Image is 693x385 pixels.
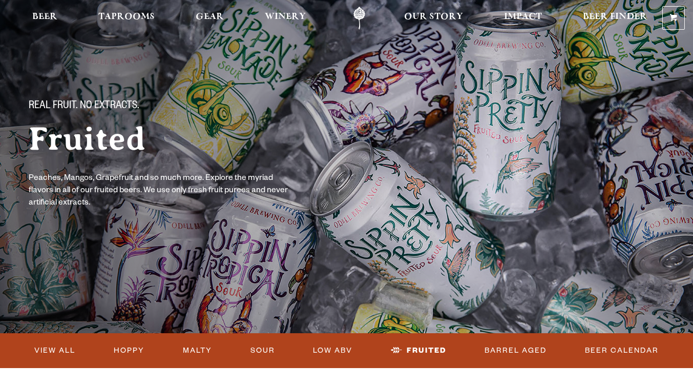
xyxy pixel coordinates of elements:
span: Winery [265,13,306,21]
a: Impact [497,7,549,30]
a: Beer [26,7,64,30]
a: Beer Calendar [581,339,663,362]
a: Barrel Aged [480,339,551,362]
span: Taprooms [98,13,155,21]
a: Our Story [397,7,470,30]
a: Fruited [387,339,450,362]
p: Peaches, Mangos, Grapefruit and so much more. Explore the myriad flavors in all of our fruited be... [29,173,291,210]
a: Odell Home [340,7,379,30]
a: Gear [189,7,230,30]
span: Impact [504,13,542,21]
a: View All [30,339,79,362]
span: Beer Finder [583,13,647,21]
span: Real Fruit. No Extracts. [29,100,139,113]
a: Hoppy [110,339,149,362]
span: Beer [32,13,57,21]
a: Winery [258,7,312,30]
span: Our Story [404,13,463,21]
a: Sour [246,339,279,362]
a: Beer Finder [576,7,654,30]
a: Taprooms [92,7,161,30]
span: Gear [196,13,224,21]
h1: Fruited [29,121,348,156]
a: Malty [179,339,216,362]
a: Low ABV [309,339,356,362]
